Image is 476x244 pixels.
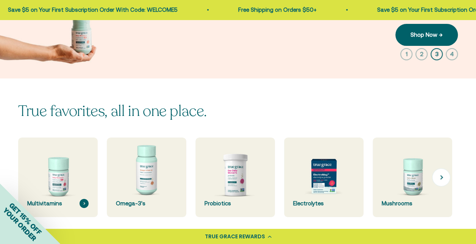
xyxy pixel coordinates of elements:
[431,48,443,60] button: 3
[18,138,98,217] a: Multivitamins
[107,138,186,217] a: Omega-3's
[116,199,177,208] div: Omega-3's
[3,5,172,14] p: Save $5 on Your First Subscription Order With Code: WELCOME5
[373,138,452,217] a: Mushrooms
[2,206,38,242] span: YOUR ORDER
[205,233,265,241] div: TRUE GRACE REWARDS
[204,199,266,208] div: Probiotics
[446,48,458,60] button: 4
[382,199,443,208] div: Mushrooms
[233,6,311,13] a: Free Shipping on Orders $50+
[395,24,458,46] a: Shop Now →
[8,201,43,236] span: GET 15% OFF
[18,101,207,121] split-lines: True favorites, all in one place.
[400,48,412,60] button: 1
[293,199,354,208] div: Electrolytes
[284,138,364,217] a: Electrolytes
[195,138,275,217] a: Probiotics
[415,48,428,60] button: 2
